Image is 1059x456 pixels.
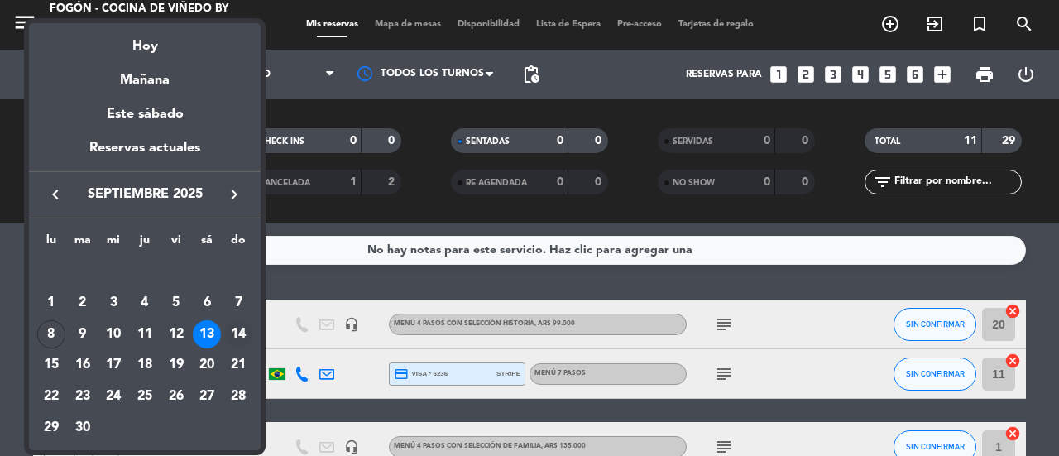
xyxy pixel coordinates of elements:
td: 15 de septiembre de 2025 [36,349,67,381]
td: 25 de septiembre de 2025 [129,381,161,412]
td: 11 de septiembre de 2025 [129,319,161,350]
td: 10 de septiembre de 2025 [98,319,129,350]
div: 12 [162,320,190,348]
div: 19 [162,351,190,379]
td: 8 de septiembre de 2025 [36,319,67,350]
th: miércoles [98,231,129,257]
div: 29 [37,414,65,442]
td: 19 de septiembre de 2025 [161,349,192,381]
td: SEP. [36,256,254,287]
td: 17 de septiembre de 2025 [98,349,129,381]
td: 27 de septiembre de 2025 [192,381,223,412]
td: 4 de septiembre de 2025 [129,287,161,319]
div: 14 [224,320,252,348]
td: 2 de septiembre de 2025 [67,287,98,319]
div: 26 [162,382,190,410]
td: 22 de septiembre de 2025 [36,381,67,412]
div: 23 [69,382,97,410]
td: 26 de septiembre de 2025 [161,381,192,412]
div: 21 [224,351,252,379]
div: 27 [193,382,221,410]
div: 1 [37,289,65,317]
div: 5 [162,289,190,317]
div: Reservas actuales [29,137,261,171]
td: 1 de septiembre de 2025 [36,287,67,319]
td: 9 de septiembre de 2025 [67,319,98,350]
div: 9 [69,320,97,348]
td: 6 de septiembre de 2025 [192,287,223,319]
div: 13 [193,320,221,348]
th: jueves [129,231,161,257]
td: 13 de septiembre de 2025 [192,319,223,350]
div: 25 [131,382,159,410]
i: keyboard_arrow_left [46,185,65,204]
div: Hoy [29,23,261,57]
div: 11 [131,320,159,348]
th: lunes [36,231,67,257]
div: 6 [193,289,221,317]
div: 16 [69,351,97,379]
div: 4 [131,289,159,317]
div: 28 [224,382,252,410]
td: 29 de septiembre de 2025 [36,412,67,444]
td: 14 de septiembre de 2025 [223,319,254,350]
div: 22 [37,382,65,410]
th: domingo [223,231,254,257]
div: 24 [99,382,127,410]
div: Mañana [29,57,261,91]
div: 18 [131,351,159,379]
td: 28 de septiembre de 2025 [223,381,254,412]
td: 30 de septiembre de 2025 [67,412,98,444]
div: 20 [193,351,221,379]
span: septiembre 2025 [70,184,219,205]
td: 18 de septiembre de 2025 [129,349,161,381]
button: keyboard_arrow_right [219,184,249,205]
th: viernes [161,231,192,257]
td: 7 de septiembre de 2025 [223,287,254,319]
td: 23 de septiembre de 2025 [67,381,98,412]
td: 24 de septiembre de 2025 [98,381,129,412]
th: martes [67,231,98,257]
div: 10 [99,320,127,348]
i: keyboard_arrow_right [224,185,244,204]
div: 7 [224,289,252,317]
div: 30 [69,414,97,442]
td: 3 de septiembre de 2025 [98,287,129,319]
div: 2 [69,289,97,317]
div: 8 [37,320,65,348]
td: 16 de septiembre de 2025 [67,349,98,381]
div: Este sábado [29,91,261,137]
td: 12 de septiembre de 2025 [161,319,192,350]
button: keyboard_arrow_left [41,184,70,205]
th: sábado [192,231,223,257]
div: 3 [99,289,127,317]
td: 21 de septiembre de 2025 [223,349,254,381]
td: 5 de septiembre de 2025 [161,287,192,319]
div: 17 [99,351,127,379]
div: 15 [37,351,65,379]
td: 20 de septiembre de 2025 [192,349,223,381]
